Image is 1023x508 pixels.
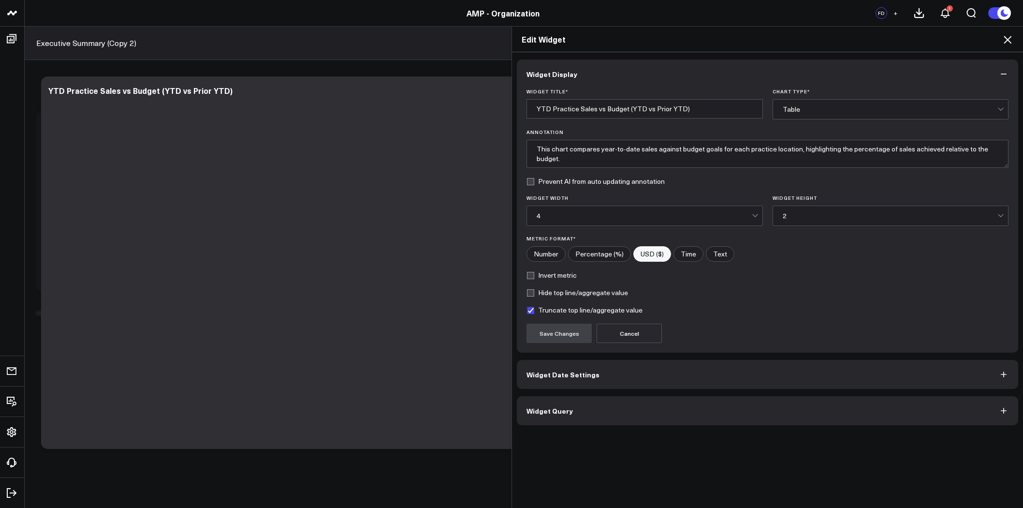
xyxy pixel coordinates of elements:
[706,246,734,262] label: Text
[526,236,1008,241] label: Metric Format*
[947,5,953,12] div: 1
[783,105,998,113] div: Table
[526,324,592,343] button: Save Changes
[526,289,628,297] label: Hide top line/aggregate value
[526,99,763,119] input: Enter your widget title
[467,8,540,18] a: AMP - Organization
[522,34,1013,45] h2: Edit Widget
[893,10,898,16] span: +
[633,246,671,262] label: USD ($)
[568,246,631,262] label: Percentage (%)
[526,271,577,279] label: Invert metric
[526,140,1008,168] textarea: This chart compares year-to-date sales against budget goals for each practice location, highlight...
[517,396,1018,425] button: Widget Query
[517,360,1018,389] button: Widget Date Settings
[526,246,566,262] label: Number
[526,407,573,415] span: Widget Query
[773,195,1009,201] label: Widget Height
[876,7,887,19] div: FD
[526,195,763,201] label: Widget Width
[526,178,665,185] label: Prevent AI from auto updating annotation
[517,60,1018,89] button: Widget Display
[773,89,1009,94] label: Chart Type *
[526,371,599,378] span: Widget Date Settings
[537,212,752,220] div: 4
[526,306,643,314] label: Truncate top line/aggregate value
[526,89,763,94] label: Widget Title *
[526,129,1008,135] label: Annotation
[890,7,901,19] button: +
[783,212,998,220] div: 2
[597,324,662,343] button: Cancel
[673,246,703,262] label: Time
[526,70,577,78] span: Widget Display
